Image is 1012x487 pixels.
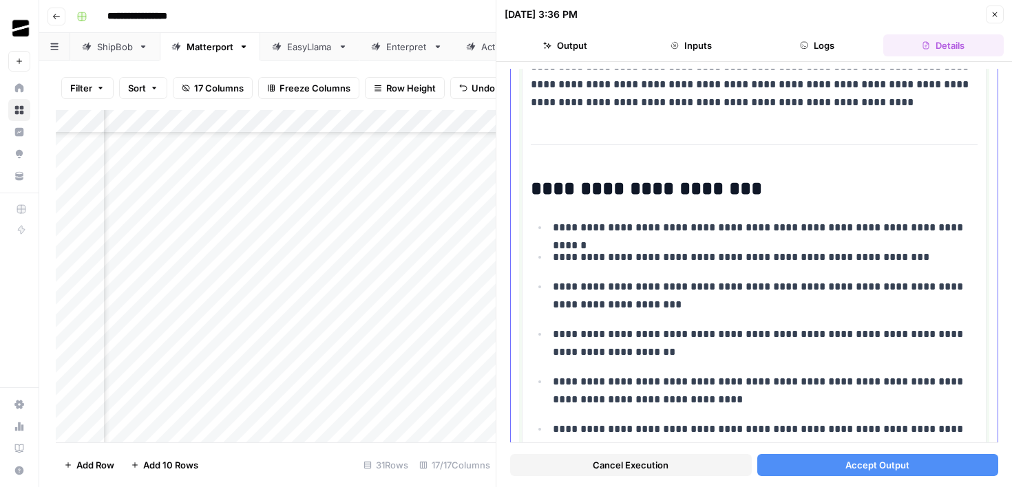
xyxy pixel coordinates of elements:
button: Help + Support [8,459,30,481]
a: Learning Hub [8,437,30,459]
span: Accept Output [845,458,909,472]
span: Sort [128,81,146,95]
div: EasyLlama [287,40,333,54]
a: ActiveCampaign [454,33,580,61]
div: 17/17 Columns [414,454,496,476]
div: ShipBob [97,40,133,54]
button: Logs [757,34,878,56]
button: Details [883,34,1004,56]
div: ActiveCampaign [481,40,553,54]
div: 31 Rows [358,454,414,476]
a: Your Data [8,165,30,187]
span: 17 Columns [194,81,244,95]
a: Matterport [160,33,260,61]
span: Filter [70,81,92,95]
div: Matterport [187,40,233,54]
span: Add 10 Rows [143,458,198,472]
button: Filter [61,77,114,99]
a: ShipBob [70,33,160,61]
button: Add 10 Rows [123,454,207,476]
span: Freeze Columns [280,81,350,95]
button: Undo [450,77,504,99]
button: Accept Output [757,454,999,476]
span: Add Row [76,458,114,472]
button: Sort [119,77,167,99]
div: Enterpret [386,40,428,54]
span: Row Height [386,81,436,95]
button: Inputs [631,34,751,56]
a: Opportunities [8,143,30,165]
div: [DATE] 3:36 PM [505,8,578,21]
button: Freeze Columns [258,77,359,99]
button: Row Height [365,77,445,99]
a: Usage [8,415,30,437]
button: Add Row [56,454,123,476]
button: 17 Columns [173,77,253,99]
span: Cancel Execution [593,458,668,472]
button: Cancel Execution [510,454,752,476]
a: Browse [8,99,30,121]
a: Enterpret [359,33,454,61]
img: OGM Logo [8,16,33,41]
a: EasyLlama [260,33,359,61]
span: Undo [472,81,495,95]
a: Settings [8,393,30,415]
a: Insights [8,121,30,143]
button: Workspace: OGM [8,11,30,45]
button: Output [505,34,625,56]
a: Home [8,77,30,99]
